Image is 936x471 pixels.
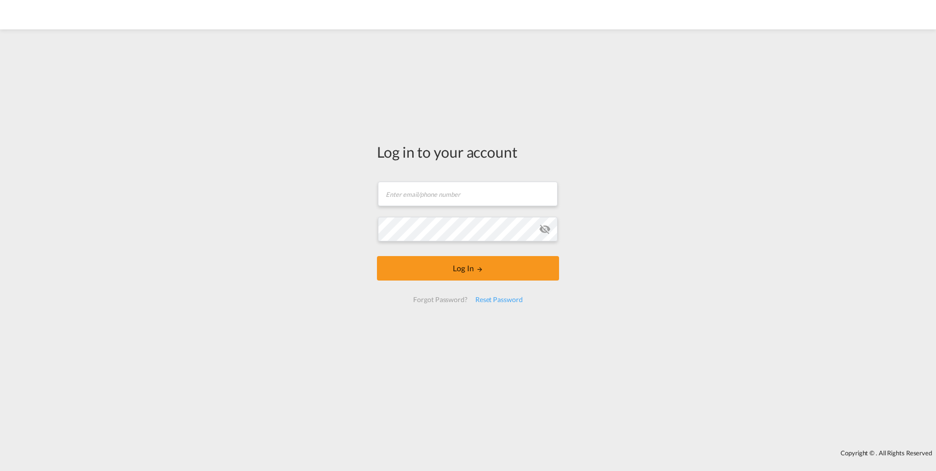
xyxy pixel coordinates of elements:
div: Log in to your account [377,141,559,162]
div: Forgot Password? [409,291,471,308]
div: Reset Password [471,291,527,308]
md-icon: icon-eye-off [539,223,551,235]
button: LOGIN [377,256,559,281]
input: Enter email/phone number [378,182,558,206]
